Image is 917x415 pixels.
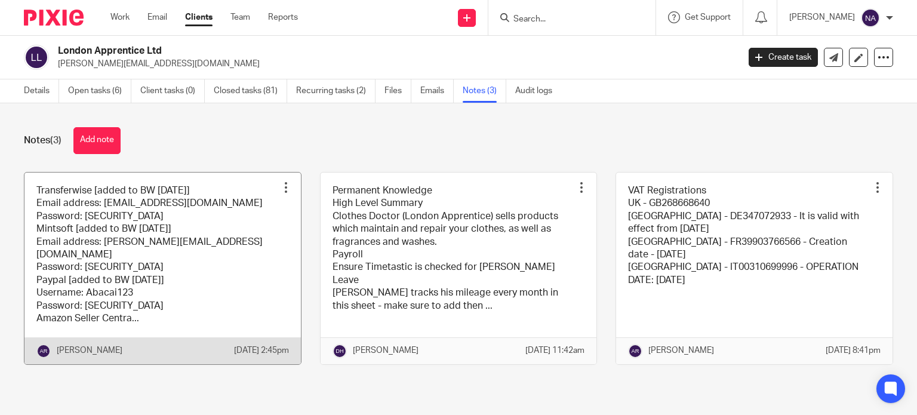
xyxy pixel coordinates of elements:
[230,11,250,23] a: Team
[384,79,411,103] a: Files
[268,11,298,23] a: Reports
[24,45,49,70] img: svg%3E
[24,79,59,103] a: Details
[234,345,289,356] p: [DATE] 2:45pm
[24,10,84,26] img: Pixie
[296,79,376,103] a: Recurring tasks (2)
[73,127,121,154] button: Add note
[826,345,881,356] p: [DATE] 8:41pm
[50,136,61,145] span: (3)
[68,79,131,103] a: Open tasks (6)
[333,344,347,358] img: svg%3E
[420,79,454,103] a: Emails
[512,14,620,25] input: Search
[463,79,506,103] a: Notes (3)
[140,79,205,103] a: Client tasks (0)
[110,11,130,23] a: Work
[861,8,880,27] img: svg%3E
[515,79,561,103] a: Audit logs
[58,58,731,70] p: [PERSON_NAME][EMAIL_ADDRESS][DOMAIN_NAME]
[147,11,167,23] a: Email
[24,134,61,147] h1: Notes
[58,45,596,57] h2: London Apprentice Ltd
[36,344,51,358] img: svg%3E
[648,345,714,356] p: [PERSON_NAME]
[789,11,855,23] p: [PERSON_NAME]
[685,13,731,21] span: Get Support
[628,344,642,358] img: svg%3E
[57,345,122,356] p: [PERSON_NAME]
[185,11,213,23] a: Clients
[353,345,419,356] p: [PERSON_NAME]
[214,79,287,103] a: Closed tasks (81)
[749,48,818,67] a: Create task
[525,345,584,356] p: [DATE] 11:42am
